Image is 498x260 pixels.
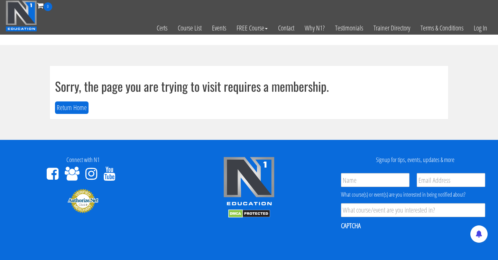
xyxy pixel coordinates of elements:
[67,188,99,213] img: Authorize.Net Merchant - Click to Verify
[341,221,361,230] label: CAPTCHA
[37,1,52,10] a: 0
[337,156,493,163] h4: Signup for tips, events, updates & more
[341,173,409,187] input: Name
[273,11,299,45] a: Contact
[341,203,485,217] input: What course/event are you interested in?
[5,156,161,163] h4: Connect with N1
[299,11,330,45] a: Why N1?
[368,11,415,45] a: Trainer Directory
[55,101,89,114] button: Return Home
[223,156,275,208] img: n1-edu-logo
[415,11,469,45] a: Terms & Conditions
[151,11,173,45] a: Certs
[6,0,37,32] img: n1-education
[228,209,270,218] img: DMCA.com Protection Status
[330,11,368,45] a: Testimonials
[341,190,485,199] div: What course(s) or event(s) are you interested in being notified about?
[231,11,273,45] a: FREE Course
[173,11,207,45] a: Course List
[469,11,492,45] a: Log In
[44,2,52,11] span: 0
[207,11,231,45] a: Events
[417,173,485,187] input: Email Address
[55,79,443,93] h1: Sorry, the page you are trying to visit requires a membership.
